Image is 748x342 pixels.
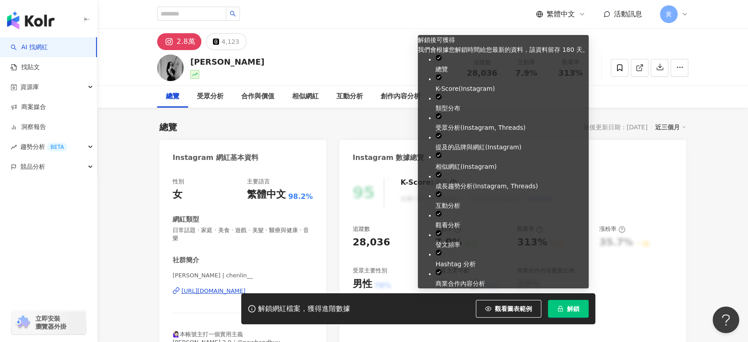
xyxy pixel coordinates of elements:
span: 競品分析 [20,157,45,177]
div: 28,036 [353,236,390,249]
button: 觀看圖表範例 [476,300,541,318]
div: K-Score : [401,178,457,187]
li: 受眾分析 ( Instagram, Threads ) [436,113,589,132]
div: [URL][DOMAIN_NAME] [181,287,246,295]
img: logo [7,12,54,29]
span: 立即安裝 瀏覽器外掛 [35,315,66,330]
div: 總覽 [159,121,177,133]
div: 合作與價值 [241,91,274,102]
div: 近三個月 [655,121,686,133]
div: 網紅類型 [173,215,199,224]
a: 商案媒合 [11,103,46,112]
button: 2.8萬 [157,33,201,50]
div: 社群簡介 [173,256,199,265]
li: 相似網紅 ( Instagram ) [436,152,589,171]
span: search [230,11,236,17]
div: 總覽 [166,91,179,102]
li: 互動分析 [436,191,589,210]
span: lock [557,306,563,312]
li: Hashtag 分析 [436,249,589,269]
a: [URL][DOMAIN_NAME] [173,287,313,295]
span: 活動訊息 [614,10,642,18]
li: K-Score ( Instagram ) [436,74,589,93]
span: rise [11,144,17,150]
div: 我們會根據您解鎖時間給您最新的資料，該資料留存 180 天。 [418,45,589,54]
div: 性別 [173,178,184,186]
span: 資源庫 [20,77,39,97]
img: chrome extension [14,315,31,330]
div: 互動分析 [336,91,363,102]
div: 繁體中文 [247,188,286,202]
li: 類型分布 [436,93,589,113]
a: 洞察報告 [11,123,46,132]
button: 解鎖 [548,300,589,318]
div: 追蹤數 [353,225,370,233]
div: Instagram 網紅基本資料 [173,153,258,163]
div: 4,123 [221,35,239,48]
span: 觀看圖表範例 [495,305,532,312]
div: 解鎖網紅檔案，獲得進階數據 [258,304,350,314]
div: 受眾主要性別 [353,267,387,275]
div: 男性 [353,277,372,291]
div: [PERSON_NAME] [190,56,264,67]
div: 2.8萬 [177,35,195,48]
span: 98.2% [288,192,313,202]
span: 繁體中文 [547,9,575,19]
span: 日常話題 · 家庭 · 美食 · 遊戲 · 美髮 · 醫療與健康 · 音樂 [173,226,313,242]
div: 女 [173,188,182,202]
li: 成長趨勢分析 ( Instagram, Threads ) [436,171,589,191]
span: 黃 [666,9,672,19]
li: 發文頻率 [436,230,589,249]
span: 解鎖 [567,305,579,312]
div: 相似網紅 [292,91,319,102]
div: 最後更新日期：[DATE] [583,124,648,131]
li: 提及的品牌與網紅 ( Instagram ) [436,132,589,152]
div: BETA [47,143,67,152]
a: searchAI 找網紅 [11,43,48,52]
a: chrome extension立即安裝 瀏覽器外掛 [12,311,86,334]
div: 解鎖後可獲得 [418,35,589,45]
button: 4,123 [206,33,246,50]
div: Instagram 數據總覽 [353,153,424,163]
div: 漲粉率 [599,225,625,233]
a: 找貼文 [11,63,40,72]
span: [PERSON_NAME] | chenlin__ [173,272,313,280]
div: 主要語言 [247,178,270,186]
span: 趨勢分析 [20,137,67,157]
div: 受眾分析 [197,91,224,102]
li: 觀看分析 [436,210,589,230]
li: 總覽 [436,54,589,74]
div: 創作內容分析 [381,91,420,102]
li: 商業合作內容分析 [436,269,589,288]
img: KOL Avatar [157,54,184,81]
